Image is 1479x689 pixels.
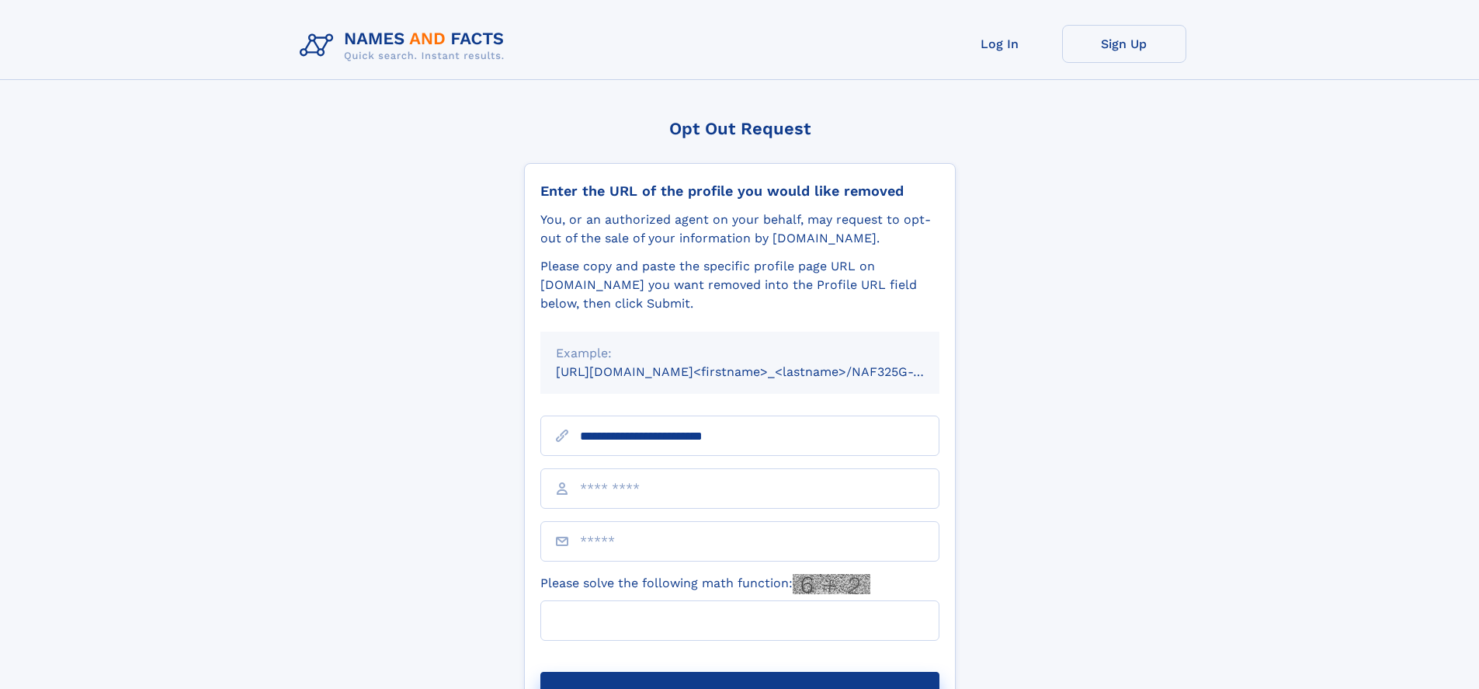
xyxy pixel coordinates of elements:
div: Opt Out Request [524,119,956,138]
div: Enter the URL of the profile you would like removed [540,183,939,200]
div: Example: [556,344,924,363]
a: Sign Up [1062,25,1186,63]
small: [URL][DOMAIN_NAME]<firstname>_<lastname>/NAF325G-xxxxxxxx [556,364,969,379]
img: Logo Names and Facts [293,25,517,67]
div: Please copy and paste the specific profile page URL on [DOMAIN_NAME] you want removed into the Pr... [540,257,939,313]
div: You, or an authorized agent on your behalf, may request to opt-out of the sale of your informatio... [540,211,939,248]
label: Please solve the following math function: [540,574,870,594]
a: Log In [938,25,1062,63]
